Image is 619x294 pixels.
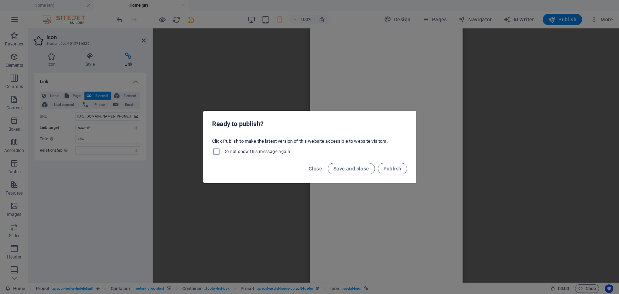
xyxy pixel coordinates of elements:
span: Save and close [333,166,369,171]
button: Close [306,163,325,174]
div: Click Publish to make the latest version of this website accessible to website visitors. [204,135,416,159]
span: Close [309,166,322,171]
h2: Ready to publish? [212,120,407,128]
span: Publish [383,166,402,171]
button: Save and close [328,163,375,174]
span: Do not show this message again [223,149,291,154]
button: Publish [378,163,407,174]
